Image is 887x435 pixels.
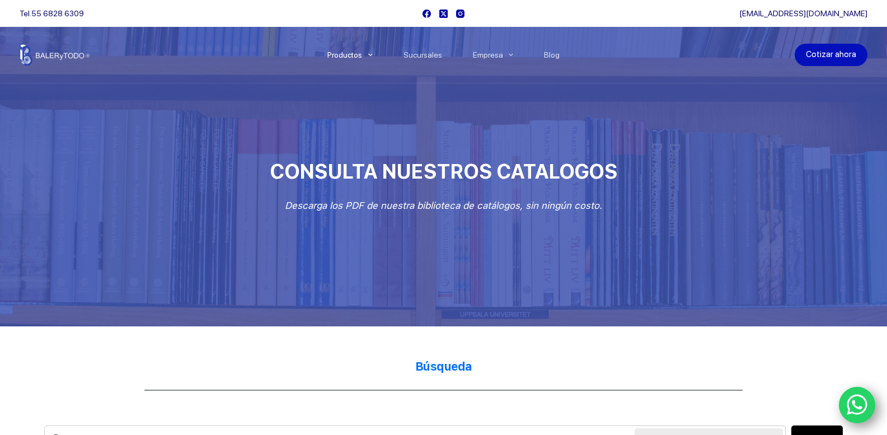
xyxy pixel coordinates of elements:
[795,44,867,66] a: Cotizar ahora
[20,9,84,18] span: Tel.
[456,10,464,18] a: Instagram
[739,9,867,18] a: [EMAIL_ADDRESS][DOMAIN_NAME]
[423,10,431,18] a: Facebook
[285,200,602,211] em: Descarga los PDF de nuestra biblioteca de catálogos, sin ningún costo.
[439,10,448,18] a: X (Twitter)
[31,9,84,18] a: 55 6828 6309
[839,387,876,424] a: WhatsApp
[270,160,617,184] span: CONSULTA NUESTROS CATALOGOS
[415,359,472,373] strong: Búsqueda
[20,44,90,66] img: Balerytodo
[312,27,575,83] nav: Menu Principal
